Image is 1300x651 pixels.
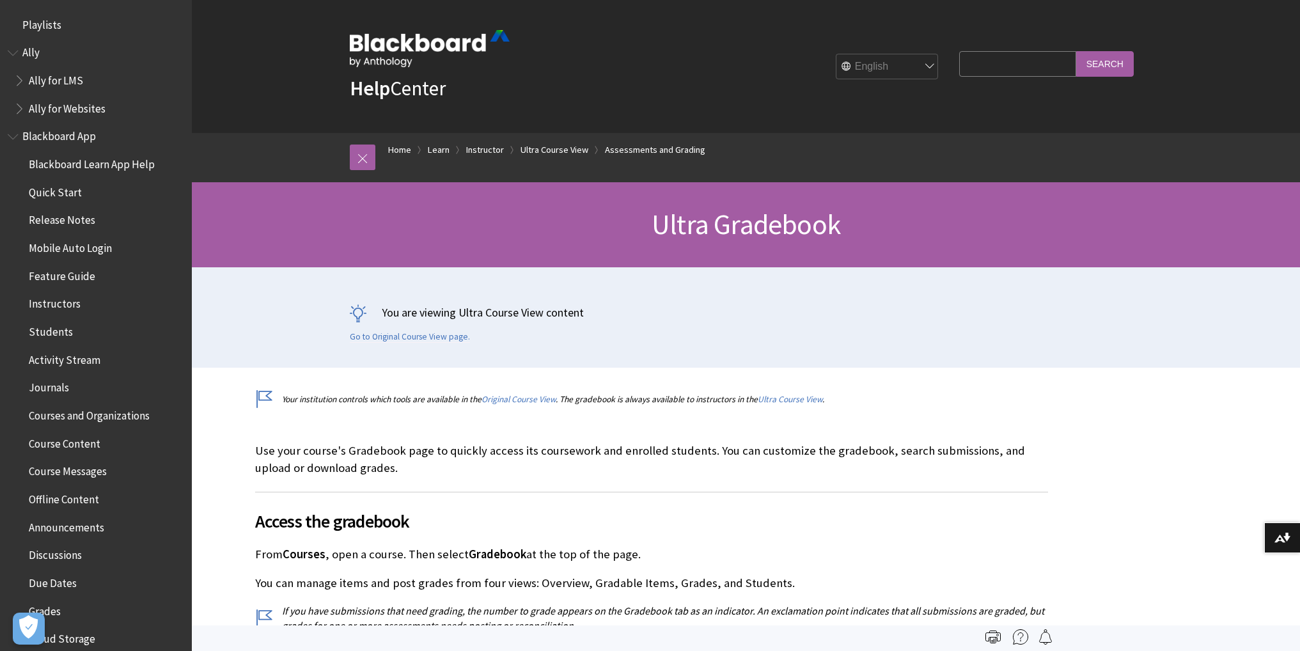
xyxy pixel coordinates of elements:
span: Playlists [22,14,61,31]
span: Announcements [29,517,104,534]
p: You are viewing Ultra Course View content [350,304,1143,320]
span: Feature Guide [29,265,95,283]
span: Ultra Gradebook [652,207,840,242]
span: Ally [22,42,40,59]
span: Courses and Organizations [29,405,150,422]
nav: Book outline for Anthology Ally Help [8,42,184,120]
span: Instructors [29,294,81,311]
input: Search [1076,51,1134,76]
img: Blackboard by Anthology [350,30,510,67]
a: Ultra Course View [758,394,822,405]
p: You can manage items and post grades from four views: Overview, Gradable Items, Grades, and Stude... [255,575,1048,592]
span: Blackboard Learn App Help [29,153,155,171]
p: If you have submissions that need grading, the number to grade appears on the Gradebook tab as an... [255,604,1048,632]
span: Ally for Websites [29,98,106,115]
span: Ally for LMS [29,70,83,87]
img: Print [985,629,1001,645]
a: Ultra Course View [521,142,588,158]
span: Access the gradebook [255,508,1048,535]
span: Offline Content [29,489,99,506]
span: Blackboard App [22,126,96,143]
span: Discussions [29,544,82,561]
span: Quick Start [29,182,82,199]
a: Assessments and Grading [605,142,705,158]
p: Use your course's Gradebook page to quickly access its coursework and enrolled students. You can ... [255,443,1048,476]
span: Course Messages [29,461,107,478]
img: More help [1013,629,1028,645]
a: HelpCenter [350,75,446,101]
span: Students [29,321,73,338]
a: Original Course View [482,394,556,405]
nav: Book outline for Playlists [8,14,184,36]
a: Learn [428,142,450,158]
span: Cloud Storage [29,628,95,645]
select: Site Language Selector [836,54,939,80]
span: Journals [29,377,69,395]
span: Release Notes [29,210,95,227]
span: Mobile Auto Login [29,237,112,255]
span: Courses [283,547,325,561]
span: Due Dates [29,572,77,590]
a: Go to Original Course View page. [350,331,470,343]
span: Activity Stream [29,349,100,366]
a: Home [388,142,411,158]
span: Course Content [29,433,100,450]
strong: Help [350,75,390,101]
p: From , open a course. Then select at the top of the page. [255,546,1048,563]
a: Instructor [466,142,504,158]
span: Grades [29,600,61,618]
button: Open Preferences [13,613,45,645]
img: Follow this page [1038,629,1053,645]
p: Your institution controls which tools are available in the . The gradebook is always available to... [255,393,1048,405]
span: Gradebook [469,547,526,561]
